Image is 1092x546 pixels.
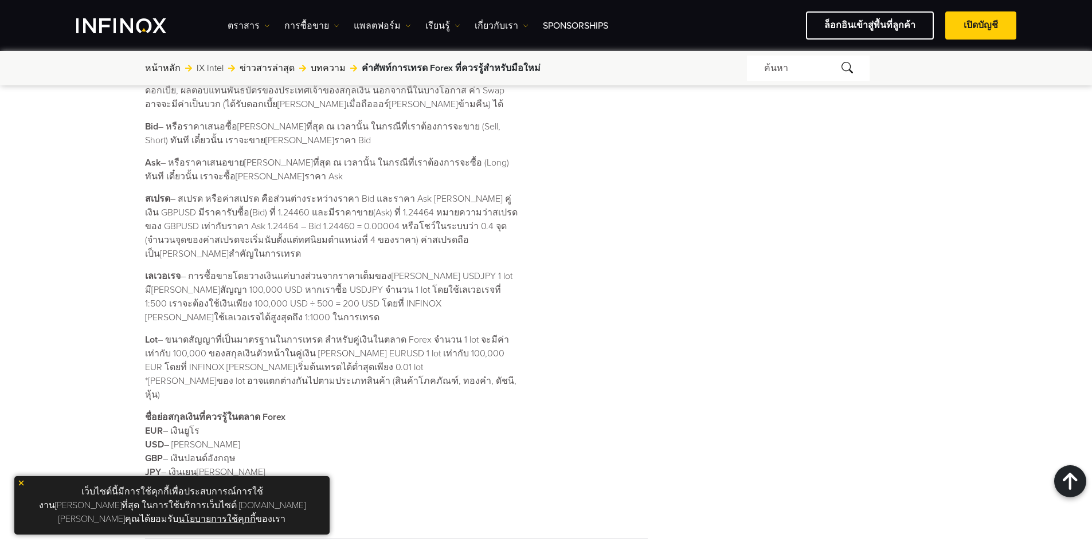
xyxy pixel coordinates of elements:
[228,65,235,72] img: arrow-right
[20,482,324,529] p: เว็บไซต์นี้มีการใช้คุกกี้เพื่อประสบการณ์การใช้งาน[PERSON_NAME]ที่สุด ในการใช้บริการเว็บไซต์ [DOMA...
[145,193,170,205] strong: สเปรด
[145,411,285,423] strong: ชื่อย่อสกุลเงินที่ควรรู้ในตลาด Forex
[17,479,25,487] img: yellow close icon
[145,466,161,478] strong: JPY
[76,18,193,33] a: INFINOX Logo
[362,61,541,75] span: คำศัพท์การเทรด Forex ที่ควรรู้สำหรับมือใหม่
[311,61,346,75] a: บทความ
[197,61,224,75] a: IX Intel
[145,410,522,520] p: – เงินยูโร – [PERSON_NAME] – เงินปอนด์อังกฤษ – เงินเยน[PERSON_NAME] – เงิน[PERSON_NAME]ก์สวิส – เ...
[145,120,522,147] p: – หรือราคาเสนอซื้อ[PERSON_NAME]ที่สุด ณ เวลานั้น ในกรณีที่เราต้องการจะขาย (Sell, Short) ทันที เดี...
[350,65,357,72] img: arrow-right
[145,269,522,324] p: – การซื้อขายโดยวางเงินแค่บางส่วนจากราคาเต็มของ[PERSON_NAME] USDJPY 1 lot มี[PERSON_NAME]สัญญา 100...
[145,453,163,464] strong: GBP
[145,121,158,132] strong: Bid
[354,19,411,33] a: แพลตฟอร์ม
[145,425,163,437] strong: EUR
[145,333,522,402] p: – ขนาดสัญญาที่เป็นมาตรฐานในการเทรด สำหรับคู่เงินในตลาด Forex จำนวน 1 lot จะมีค่าเท่ากับ 100,000 ข...
[178,513,256,525] a: นโยบายการใช้คุกกี้
[299,65,306,72] img: arrow-right
[240,61,295,75] a: ข่าวสารล่าสุด
[945,11,1016,40] a: เปิดบัญชี
[145,156,522,183] p: – หรือราคาเสนอขาย[PERSON_NAME]ที่สุด ณ เวลานั้น ในกรณีที่เราต้องการจะซื้อ (Long) ทันที เดี๋ยวนั้น...
[145,192,522,261] p: – สเปรด หรือค่าสเปรด คือส่วนต่างระหว่างราคา Bid และราคา Ask [PERSON_NAME] คู่เงิน GBPUSD มีราคารั...
[145,157,161,168] strong: Ask
[475,19,529,33] a: เกี่ยวกับเรา
[145,270,181,282] strong: เลเวอเรจ
[145,334,158,345] strong: Lot
[425,19,460,33] a: เรียนรู้
[145,61,181,75] a: หน้าหลัก
[747,56,870,81] div: ค้นหา
[543,19,608,33] a: Sponsorships
[284,19,339,33] a: การซื้อขาย
[228,19,270,33] a: ตราสาร
[806,11,934,40] a: ล็อกอินเข้าสู่พื้นที่ลูกค้า
[185,65,192,72] img: arrow-right
[145,439,164,450] strong: USD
